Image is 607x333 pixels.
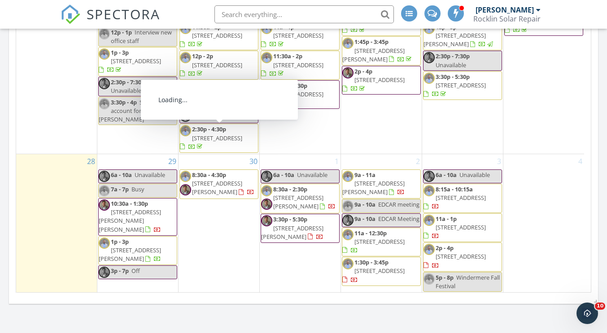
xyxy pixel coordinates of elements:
[99,238,161,263] a: 1p - 3p [STREET_ADDRESS][PERSON_NAME]
[422,154,503,293] td: Go to October 3, 2025
[111,238,129,246] span: 1p - 3p
[436,171,457,179] span: 6a - 10a
[436,223,486,231] span: [STREET_ADDRESS]
[424,23,494,48] a: 12p - 3p [STREET_ADDRESS][PERSON_NAME]
[273,90,323,98] span: [STREET_ADDRESS]
[248,154,259,169] a: Go to September 30, 2025
[261,82,323,107] a: 3:30p - 5:30p [STREET_ADDRESS]
[342,9,405,34] a: 11:30a - 1:30p [STREET_ADDRESS]
[166,154,178,169] a: Go to September 29, 2025
[180,82,251,107] a: 12:30p - 2:30p [STREET_ADDRESS][PERSON_NAME]
[354,267,405,275] span: [STREET_ADDRESS]
[261,214,340,243] a: 3:30p - 5:30p [STREET_ADDRESS][PERSON_NAME]
[98,236,177,265] a: 1p - 3p [STREET_ADDRESS][PERSON_NAME]
[342,169,421,199] a: 9a - 11a [STREET_ADDRESS][PERSON_NAME]
[260,154,341,293] td: Go to October 1, 2025
[99,199,110,211] img: steve.jpg
[424,244,486,269] a: 2p - 4p [STREET_ADDRESS]
[423,184,502,213] a: 8:15a - 10:15a [STREET_ADDRESS]
[423,22,502,51] a: 12p - 3p [STREET_ADDRESS][PERSON_NAME]
[424,244,435,255] img: erin_clark_work_picture.jpg
[595,303,605,310] span: 10
[342,228,421,257] a: 11a - 12:30p [STREET_ADDRESS]
[273,215,307,223] span: 3:30p - 5:30p
[180,90,242,107] span: [STREET_ADDRESS][PERSON_NAME]
[354,258,389,266] span: 1:30p - 3:45p
[99,185,110,196] img: erin_clark_work_picture.jpg
[111,185,129,193] span: 7a - 7p
[354,229,387,237] span: 11a - 12:30p
[273,185,336,210] a: 8:30a - 2:30p [STREET_ADDRESS][PERSON_NAME]
[424,185,486,210] a: 8:15a - 10:15a [STREET_ADDRESS]
[436,61,466,69] span: Unavailable
[111,78,145,86] span: 2:30p - 7:30p
[16,154,97,293] td: Go to September 28, 2025
[342,171,405,196] a: 9a - 11a [STREET_ADDRESS][PERSON_NAME]
[261,215,323,240] a: 3:30p - 5:30p [STREET_ADDRESS][PERSON_NAME]
[342,38,413,63] a: 1:45p - 3:45p [STREET_ADDRESS][PERSON_NAME]
[180,82,191,93] img: steve.jpg
[503,154,584,293] td: Go to October 4, 2025
[436,215,457,223] span: 11a - 1p
[342,200,354,212] img: erin_clark_work_picture.jpg
[98,198,177,236] a: 10:30a - 1:30p [STREET_ADDRESS][PERSON_NAME][PERSON_NAME]
[87,4,160,23] span: SPECTORA
[192,111,226,119] span: 2:30p - 7:30p
[261,185,272,196] img: erin_clark_work_picture.jpg
[342,47,405,63] span: [STREET_ADDRESS][PERSON_NAME]
[333,154,341,169] a: Go to October 1, 2025
[111,98,137,106] span: 3:30p - 4p
[378,215,419,223] span: EDCAR Meeting
[192,61,242,69] span: [STREET_ADDRESS]
[473,14,541,23] div: Rocklin Solar Repair
[342,36,421,65] a: 1:45p - 3:45p [STREET_ADDRESS][PERSON_NAME]
[261,215,272,226] img: steve.jpg
[378,200,419,208] span: EDCAR meeting
[354,67,372,75] span: 2p - 4p
[576,303,598,324] iframe: Intercom live chat
[192,23,221,31] span: 11:30a - 2p
[341,154,422,293] td: Go to October 2, 2025
[273,52,302,60] span: 11:30a - 2p
[354,238,405,246] span: [STREET_ADDRESS]
[111,57,161,65] span: [STREET_ADDRESS]
[342,67,354,78] img: steve.jpg
[342,38,354,49] img: erin_clark_work_picture.jpg
[61,4,80,24] img: The Best Home Inspection Software - Spectora
[179,169,258,199] a: 8:30a - 4:30p [STREET_ADDRESS][PERSON_NAME]
[354,215,376,223] span: 9a - 10a
[342,258,354,269] img: erin_clark_work_picture.jpg
[424,73,435,84] img: erin_clark_work_picture.jpg
[261,224,323,241] span: [STREET_ADDRESS][PERSON_NAME]
[180,111,191,122] img: steve.jpg
[99,238,110,249] img: erin_clark_work_picture.jpg
[424,215,486,240] a: 11a - 1p [STREET_ADDRESS]
[99,199,161,234] a: 10:30a - 1:30p [STREET_ADDRESS][PERSON_NAME][PERSON_NAME]
[192,82,229,90] span: 12:30p - 2:30p
[424,273,435,285] img: erin_clark_work_picture.jpg
[273,194,323,210] span: [STREET_ADDRESS][PERSON_NAME]
[111,171,132,179] span: 6a - 10a
[192,52,213,60] span: 12p - 2p
[192,179,242,196] span: [STREET_ADDRESS][PERSON_NAME]
[192,125,226,133] span: 2:30p - 4:30p
[111,267,129,275] span: 3p - 7p
[261,184,340,213] a: 8:30a - 2:30p [STREET_ADDRESS][PERSON_NAME]
[261,52,272,63] img: erin_clark_work_picture.jpg
[261,82,272,93] img: steve.jpg
[436,185,473,193] span: 8:15a - 10:15a
[342,67,405,92] a: 2p - 4p [STREET_ADDRESS]
[436,23,457,31] span: 12p - 3p
[99,48,110,60] img: erin_clark_work_picture.jpg
[111,48,129,56] span: 1p - 3p
[192,31,242,39] span: [STREET_ADDRESS]
[476,5,534,14] div: [PERSON_NAME]
[424,185,435,196] img: erin_clark_work_picture.jpg
[342,66,421,95] a: 2p - 4p [STREET_ADDRESS]
[576,154,584,169] a: Go to October 4, 2025
[505,9,567,34] a: 12:30p - 2:30p [STREET_ADDRESS]
[342,179,405,196] span: [STREET_ADDRESS][PERSON_NAME]
[342,229,405,254] a: 11a - 12:30p [STREET_ADDRESS]
[97,154,179,293] td: Go to September 29, 2025
[342,258,405,283] a: 1:30p - 3:45p [STREET_ADDRESS]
